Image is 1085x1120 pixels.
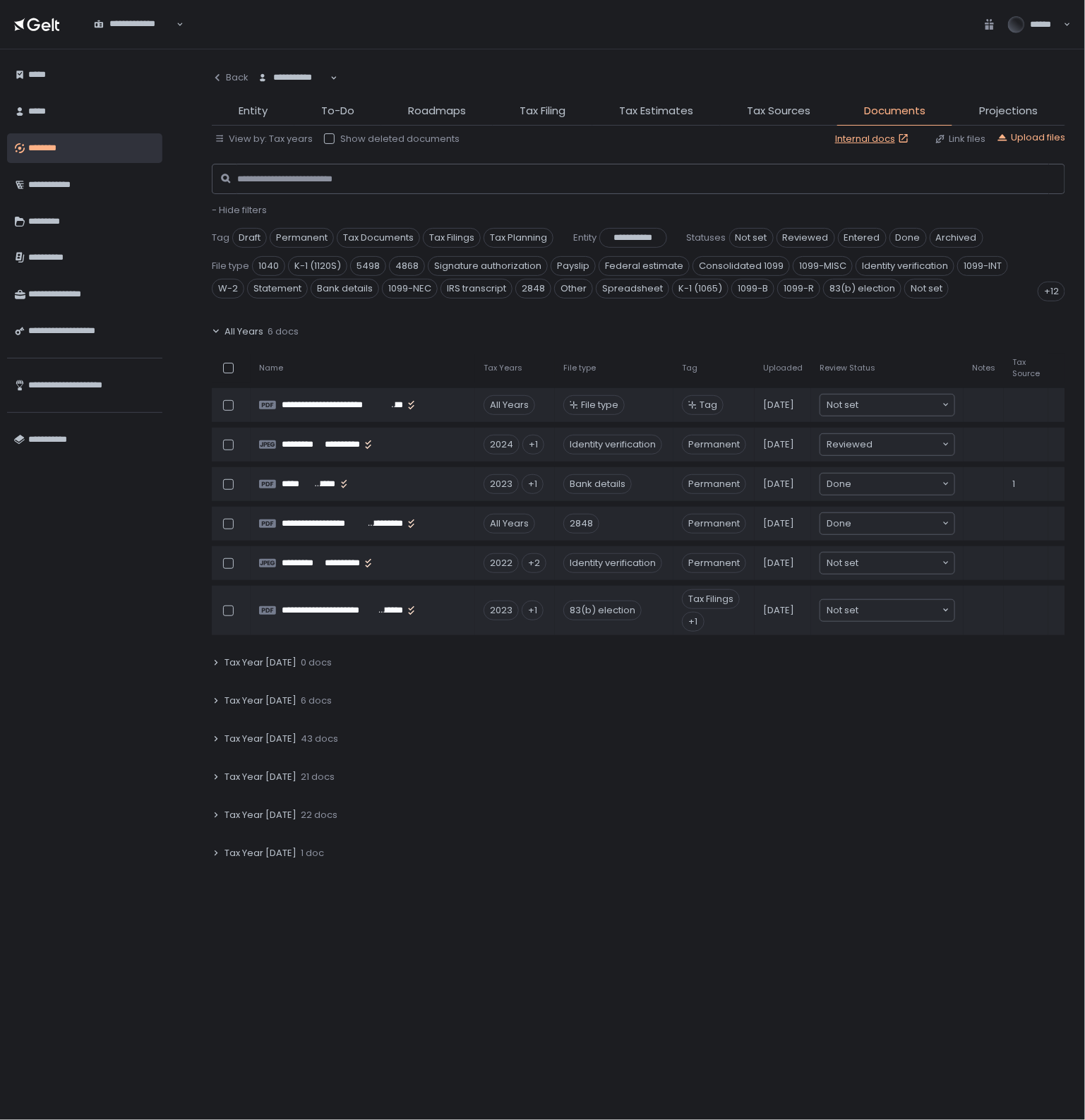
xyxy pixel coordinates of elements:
[957,256,1008,276] span: 1099-INT
[484,601,519,620] div: 2023
[484,474,519,494] div: 2023
[858,398,941,412] input: Search for option
[522,553,546,573] div: +2
[827,517,851,531] span: Done
[820,434,954,455] div: Search for option
[700,399,717,411] span: Tag
[763,399,794,411] span: [DATE]
[997,131,1065,144] button: Upload files
[224,809,296,821] span: Tax Year [DATE]
[838,228,887,248] span: Entered
[224,771,296,783] span: Tax Year [DATE]
[408,103,466,119] span: Roadmaps
[856,256,954,276] span: Identity verification
[563,514,599,534] div: 2848
[672,279,729,299] span: K-1 (1065)
[301,656,332,669] span: 0 docs
[820,474,954,495] div: Search for option
[212,203,267,217] span: - Hide filters
[224,694,296,707] span: Tax Year [DATE]
[763,604,794,617] span: [DATE]
[484,228,553,248] span: Tax Planning
[350,256,386,276] span: 5498
[215,133,313,145] button: View by: Tax years
[212,231,229,244] span: Tag
[851,517,941,531] input: Search for option
[301,809,337,821] span: 22 docs
[820,553,954,574] div: Search for option
[301,694,332,707] span: 6 docs
[573,231,597,244] span: Entity
[440,279,512,299] span: IRS transcript
[682,612,705,632] span: +1
[889,228,927,248] span: Done
[224,847,296,860] span: Tax Year [DATE]
[212,260,249,272] span: File type
[563,553,662,573] div: Identity verification
[687,231,726,244] span: Statuses
[827,603,858,618] span: Not set
[247,279,308,299] span: Statement
[820,395,954,416] div: Search for option
[820,600,954,621] div: Search for option
[270,228,334,248] span: Permanent
[423,228,481,248] span: Tax Filings
[337,228,420,248] span: Tax Documents
[239,103,268,119] span: Entity
[682,363,697,373] span: Tag
[554,279,593,299] span: Other
[682,514,746,534] span: Permanent
[563,435,662,454] div: Identity verification
[827,398,858,412] span: Not set
[301,847,324,860] span: 1 doc
[693,256,790,276] span: Consolidated 1099
[904,279,949,299] span: Not set
[682,435,746,454] span: Permanent
[484,363,522,373] span: Tax Years
[763,478,794,490] span: [DATE]
[224,733,296,745] span: Tax Year [DATE]
[321,103,354,119] span: To-Do
[252,256,285,276] span: 1040
[248,64,337,93] div: Search for option
[747,103,810,119] span: Tax Sources
[827,477,851,491] span: Done
[382,279,438,299] span: 1099-NEC
[389,256,425,276] span: 4868
[972,363,995,373] span: Notes
[522,474,544,494] div: +1
[827,438,873,452] span: Reviewed
[682,553,746,573] span: Permanent
[851,477,941,491] input: Search for option
[729,228,774,248] span: Not set
[777,279,820,299] span: 1099-R
[428,256,548,276] span: Signature authorization
[873,438,941,452] input: Search for option
[935,133,985,145] div: Link files
[793,256,853,276] span: 1099-MISC
[224,656,296,669] span: Tax Year [DATE]
[864,103,925,119] span: Documents
[763,517,794,530] span: [DATE]
[212,204,267,217] button: - Hide filters
[858,556,941,570] input: Search for option
[1038,282,1065,301] div: +12
[522,601,544,620] div: +1
[563,363,596,373] span: File type
[820,363,875,373] span: Review Status
[288,256,347,276] span: K-1 (1120S)
[212,279,244,299] span: W-2
[763,557,794,570] span: [DATE]
[823,279,901,299] span: 83(b) election
[94,30,175,44] input: Search for option
[301,771,335,783] span: 21 docs
[522,435,544,454] div: +1
[212,71,248,84] div: Back
[979,103,1038,119] span: Projections
[258,84,329,98] input: Search for option
[763,363,803,373] span: Uploaded
[515,279,551,299] span: 2848
[731,279,774,299] span: 1099-B
[1012,478,1015,490] span: 1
